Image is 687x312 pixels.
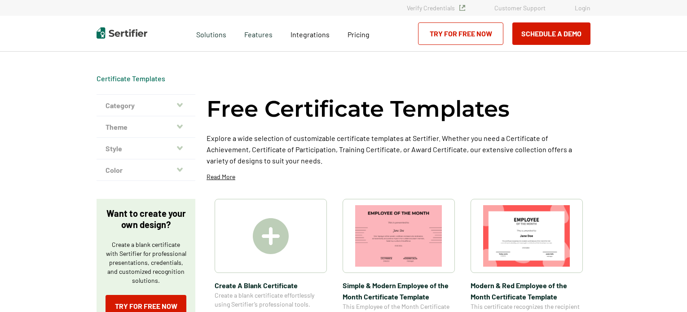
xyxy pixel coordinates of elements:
span: Pricing [348,30,370,39]
button: Theme [97,116,195,138]
p: Read More [207,172,235,181]
img: Create A Blank Certificate [253,218,289,254]
a: Customer Support [494,4,546,12]
button: Category [97,95,195,116]
span: Solutions [196,28,226,39]
div: Breadcrumb [97,74,165,83]
a: Integrations [291,28,330,39]
img: Modern & Red Employee of the Month Certificate Template [483,205,570,267]
a: Certificate Templates [97,74,165,83]
button: Style [97,138,195,159]
p: Explore a wide selection of customizable certificate templates at Sertifier. Whether you need a C... [207,132,590,166]
a: Pricing [348,28,370,39]
p: Create a blank certificate with Sertifier for professional presentations, credentials, and custom... [106,240,186,285]
span: Modern & Red Employee of the Month Certificate Template [471,280,583,302]
a: Login [575,4,590,12]
p: Want to create your own design? [106,208,186,230]
img: Simple & Modern Employee of the Month Certificate Template [355,205,442,267]
span: Create a blank certificate effortlessly using Sertifier’s professional tools. [215,291,327,309]
span: Simple & Modern Employee of the Month Certificate Template [343,280,455,302]
span: Integrations [291,30,330,39]
img: Sertifier | Digital Credentialing Platform [97,27,147,39]
a: Verify Credentials [407,4,465,12]
button: Color [97,159,195,181]
span: Create A Blank Certificate [215,280,327,291]
img: Verified [459,5,465,11]
span: Features [244,28,273,39]
h1: Free Certificate Templates [207,94,510,123]
a: Try for Free Now [418,22,503,45]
